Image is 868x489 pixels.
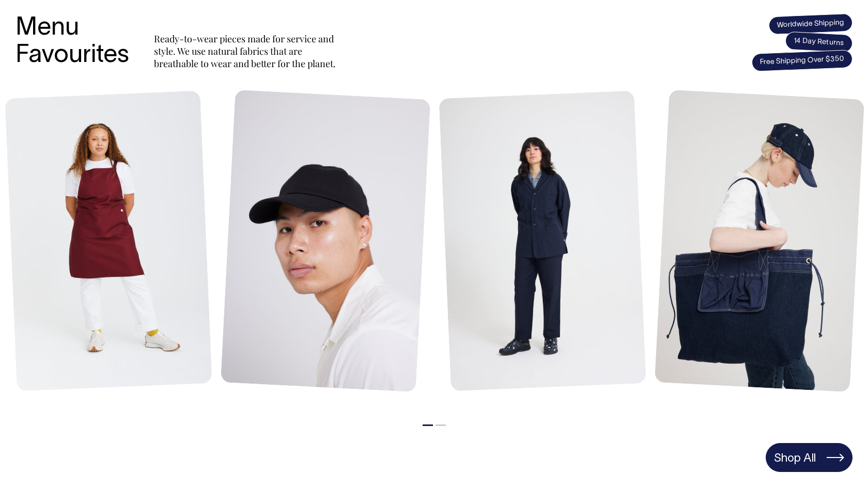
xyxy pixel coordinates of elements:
[5,90,212,391] img: Mo Apron
[655,90,864,392] img: Store Bag
[154,33,340,70] p: Ready-to-wear pieces made for service and style. We use natural fabrics that are breathable to we...
[436,424,446,426] button: 2 of 2
[439,90,646,391] img: Unstructured Blazer
[766,443,853,472] a: Shop All
[16,15,129,70] h3: Menu Favourites
[751,50,853,72] span: Free Shipping Over $350
[221,90,430,392] img: Blank Dad Cap
[768,13,853,35] span: Worldwide Shipping
[423,424,433,426] button: 1 of 2
[785,31,853,53] span: 14 Day Returns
